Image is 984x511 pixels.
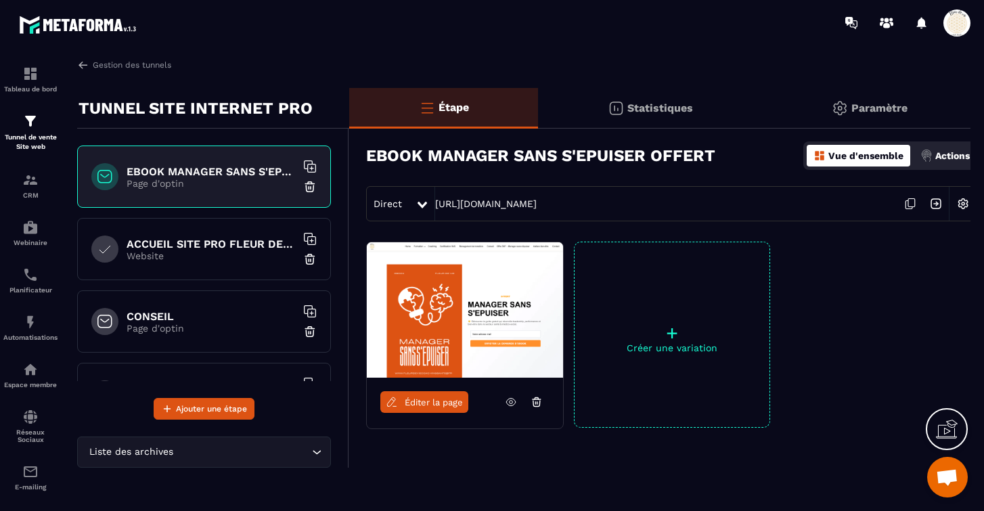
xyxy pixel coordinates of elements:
img: dashboard-orange.40269519.svg [813,150,826,162]
input: Search for option [176,445,309,460]
a: formationformationTunnel de vente Site web [3,103,58,162]
a: automationsautomationsEspace membre [3,351,58,399]
img: formation [22,172,39,188]
p: TUNNEL SITE INTERNET PRO [79,95,313,122]
p: Page d'optin [127,178,296,189]
p: E-mailing [3,483,58,491]
img: automations [22,314,39,330]
img: trash [303,180,317,194]
a: formationformationCRM [3,162,58,209]
img: logo [19,12,141,37]
p: Espace membre [3,381,58,388]
img: setting-w.858f3a88.svg [950,191,976,217]
span: Ajouter une étape [176,402,247,416]
a: social-networksocial-networkRéseaux Sociaux [3,399,58,453]
h6: ACCUEIL SITE PRO FLEUR DE VIE [127,238,296,250]
p: Website [127,250,296,261]
a: formationformationTableau de bord [3,55,58,103]
p: Réseaux Sociaux [3,428,58,443]
img: arrow-next.bcc2205e.svg [923,191,949,217]
p: Étape [439,101,469,114]
img: formation [22,66,39,82]
img: setting-gr.5f69749f.svg [832,100,848,116]
h6: EBOOK MANAGER SANS S'EPUISER OFFERT [127,165,296,178]
a: Éditer la page [380,391,468,413]
a: emailemailE-mailing [3,453,58,501]
span: Liste des archives [86,445,176,460]
p: Automatisations [3,334,58,341]
img: scheduler [22,267,39,283]
p: Paramètre [851,102,908,114]
img: image [367,242,563,378]
img: arrow [77,59,89,71]
span: Direct [374,198,402,209]
img: bars-o.4a397970.svg [419,99,435,116]
h6: CONSEIL [127,310,296,323]
p: Tableau de bord [3,85,58,93]
button: Ajouter une étape [154,398,254,420]
img: trash [303,252,317,266]
div: Search for option [77,437,331,468]
p: Statistiques [627,102,693,114]
p: Vue d'ensemble [828,150,903,161]
span: Éditer la page [405,397,463,407]
img: email [22,464,39,480]
p: Actions [935,150,970,161]
img: automations [22,361,39,378]
p: CRM [3,192,58,199]
img: stats.20deebd0.svg [608,100,624,116]
p: Webinaire [3,239,58,246]
img: actions.d6e523a2.png [920,150,933,162]
a: [URL][DOMAIN_NAME] [435,198,537,209]
img: formation [22,113,39,129]
p: Créer une variation [575,342,769,353]
a: Gestion des tunnels [77,59,171,71]
p: + [575,324,769,342]
img: social-network [22,409,39,425]
h3: EBOOK MANAGER SANS S'EPUISER OFFERT [366,146,715,165]
a: automationsautomationsAutomatisations [3,304,58,351]
a: automationsautomationsWebinaire [3,209,58,257]
p: Page d'optin [127,323,296,334]
img: automations [22,219,39,236]
p: Planificateur [3,286,58,294]
div: Ouvrir le chat [927,457,968,497]
p: Tunnel de vente Site web [3,133,58,152]
img: trash [303,325,317,338]
a: schedulerschedulerPlanificateur [3,257,58,304]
